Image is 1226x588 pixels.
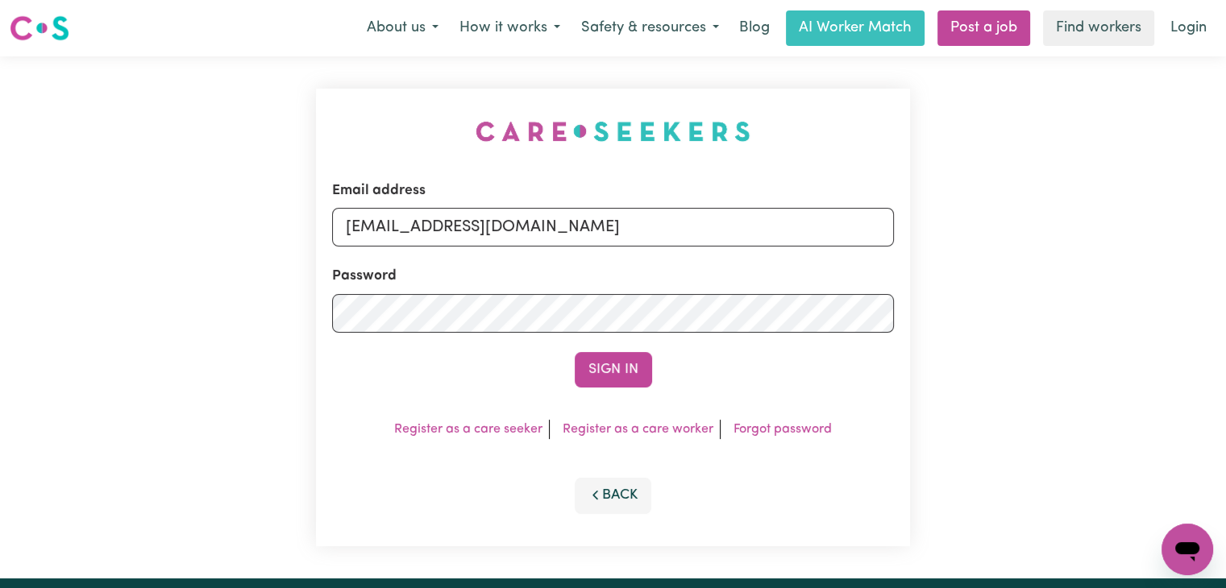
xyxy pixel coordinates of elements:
button: Sign In [575,352,652,387]
a: Login [1161,10,1216,46]
button: Back [575,478,652,513]
a: Register as a care seeker [394,423,542,436]
a: Forgot password [734,423,832,436]
a: Post a job [937,10,1030,46]
button: Safety & resources [571,11,729,45]
label: Password [332,266,397,287]
button: How it works [449,11,571,45]
iframe: Button to launch messaging window [1162,524,1213,575]
a: AI Worker Match [786,10,925,46]
label: Email address [332,180,426,201]
button: About us [356,11,449,45]
a: Careseekers logo [10,10,69,47]
a: Blog [729,10,779,46]
img: Careseekers logo [10,14,69,43]
a: Register as a care worker [563,423,713,436]
input: Email address [332,208,894,246]
a: Find workers [1043,10,1154,46]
